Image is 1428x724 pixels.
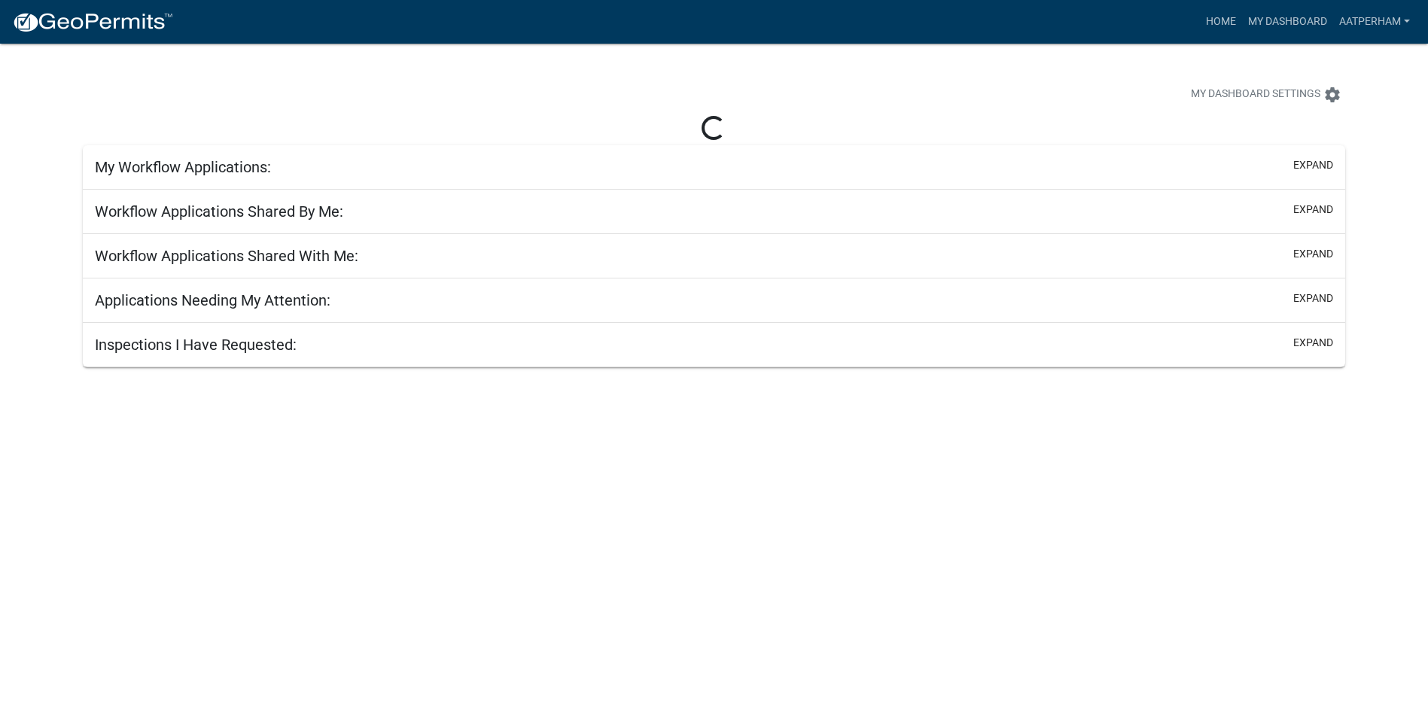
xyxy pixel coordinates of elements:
[95,158,271,176] h5: My Workflow Applications:
[1293,291,1333,306] button: expand
[1323,86,1341,104] i: settings
[1242,8,1333,36] a: My Dashboard
[1191,86,1320,104] span: My Dashboard Settings
[1293,335,1333,351] button: expand
[1179,80,1353,109] button: My Dashboard Settingssettings
[1293,202,1333,218] button: expand
[1333,8,1416,36] a: AATPerham
[95,202,343,221] h5: Workflow Applications Shared By Me:
[95,291,330,309] h5: Applications Needing My Attention:
[95,247,358,265] h5: Workflow Applications Shared With Me:
[95,336,297,354] h5: Inspections I Have Requested:
[1200,8,1242,36] a: Home
[1293,157,1333,173] button: expand
[1293,246,1333,262] button: expand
